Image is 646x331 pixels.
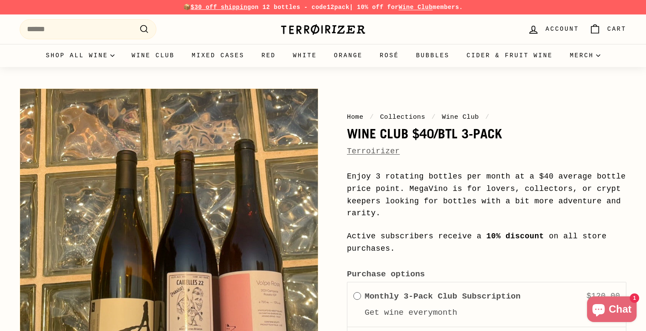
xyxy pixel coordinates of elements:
a: Cart [584,17,631,42]
a: Mixed Cases [183,44,253,67]
inbox-online-store-chat: Shopify online store chat [584,296,639,324]
a: Wine Club [123,44,183,67]
a: Terroirizer [347,147,400,155]
a: Red [253,44,285,67]
span: $120.00 [587,292,620,300]
label: Purchase options [347,268,626,281]
a: Wine Club [442,113,479,121]
a: Cider & Fruit Wine [458,44,561,67]
label: Monthly 3-Pack Club Subscription [365,290,521,303]
strong: 10% discount [486,232,544,240]
a: Collections [380,113,425,121]
nav: breadcrumbs [347,112,626,122]
summary: Shop all wine [37,44,123,67]
span: $30 off shipping [191,4,251,11]
summary: Merch [561,44,609,67]
span: / [367,113,376,121]
p: Active subscribers receive a on all store purchases. [347,230,626,255]
a: Wine Club [399,4,433,11]
span: Account [546,24,579,34]
label: Get wine every [365,308,433,317]
span: Cart [607,24,626,34]
p: 📦 on 12 bottles - code | 10% off for members. [20,3,626,12]
span: / [429,113,438,121]
a: White [285,44,326,67]
a: Orange [326,44,371,67]
span: / [483,113,492,121]
a: Bubbles [408,44,458,67]
a: Rosé [371,44,408,67]
div: Monthly 3-Pack Club Subscription [353,290,361,302]
strong: 12pack [327,4,349,11]
div: Primary [3,44,643,67]
a: Home [347,113,364,121]
p: Enjoy 3 rotating bottles per month at a $40 average bottle price point. MegaVino is for lovers, c... [347,170,626,220]
label: month [433,308,457,317]
a: Account [523,17,584,42]
h1: Wine Club $40/btl 3-Pack [347,126,626,141]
